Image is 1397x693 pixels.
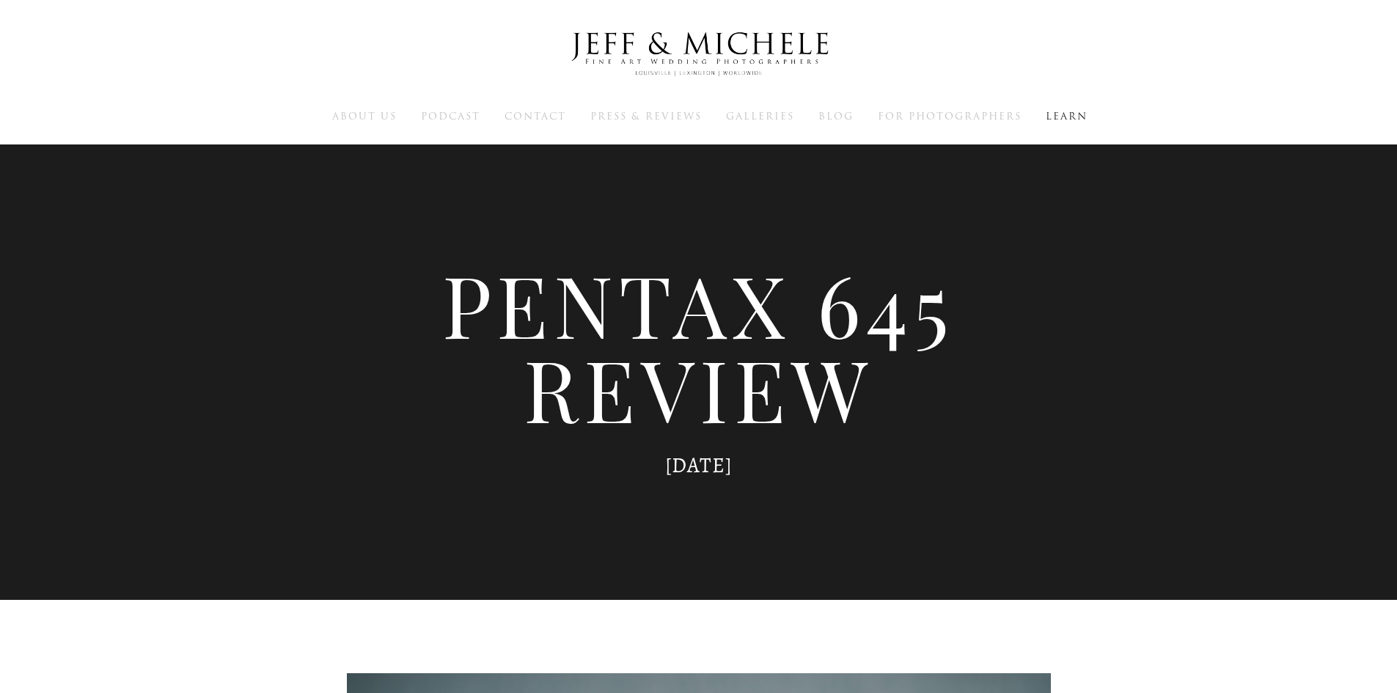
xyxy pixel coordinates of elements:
[552,18,846,90] img: Louisville Wedding Photographers - Jeff & Michele Wedding Photographers
[332,109,397,123] span: About Us
[332,109,397,122] a: About Us
[726,109,794,122] a: Galleries
[421,109,480,122] a: Podcast
[665,451,733,480] time: [DATE]
[818,109,854,123] span: Blog
[726,109,794,123] span: Galleries
[590,109,702,122] a: Press & Reviews
[505,109,566,123] span: Contact
[1046,109,1088,123] span: Learn
[347,262,1051,430] h1: Pentax 645 Review
[878,109,1022,123] span: For Photographers
[878,109,1022,122] a: For Photographers
[818,109,854,122] a: Blog
[590,109,702,123] span: Press & Reviews
[505,109,566,122] a: Contact
[1046,109,1088,122] a: Learn
[421,109,480,123] span: Podcast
